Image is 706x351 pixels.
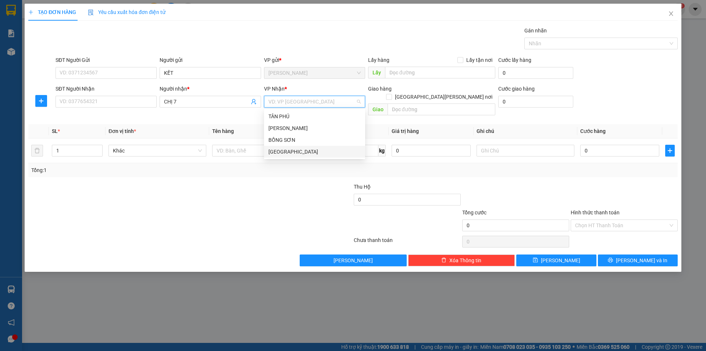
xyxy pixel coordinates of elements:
span: TAM QUAN [268,67,361,78]
div: HÙNG [6,23,65,32]
button: deleteXóa Thông tin [408,255,515,266]
button: [PERSON_NAME] [300,255,407,266]
span: Lấy hàng [368,57,389,63]
span: Cước hàng [580,128,606,134]
span: Tên hàng [212,128,234,134]
span: plus [666,148,674,154]
div: TÂN PHÚ [268,112,361,120]
button: Close [661,4,681,24]
div: BỒNG SƠN [268,136,361,144]
span: printer [608,257,613,263]
div: TÂN PHÚ [264,110,365,122]
span: Giao hàng [368,86,392,92]
span: kg [378,145,386,157]
button: save[PERSON_NAME] [516,255,596,266]
span: VP Nhận [264,86,285,92]
span: Yêu cầu xuất hóa đơn điện tử [88,9,165,15]
span: Nhận: [70,6,88,14]
button: plus [665,145,675,157]
div: Tổng: 1 [31,166,272,174]
div: Chưa thanh toán [353,236,461,249]
span: Tổng cước [462,210,486,215]
div: BỒNG SƠN [264,134,365,146]
div: [PERSON_NAME] [6,6,65,23]
div: [PERSON_NAME] [268,124,361,132]
button: delete [31,145,43,157]
span: Khác [113,145,202,156]
input: Dọc đường [385,67,495,78]
div: LUẬT [70,23,145,32]
input: Cước lấy hàng [498,67,573,79]
label: Gán nhãn [524,28,547,34]
div: SÀI GÒN [264,146,365,158]
span: [GEOGRAPHIC_DATA][PERSON_NAME] nơi [392,93,495,101]
span: Gửi: [6,6,18,14]
span: [PERSON_NAME] [334,256,373,264]
label: Cước lấy hàng [498,57,531,63]
input: Dọc đường [388,103,495,115]
input: 0 [392,145,471,157]
label: Cước giao hàng [498,86,535,92]
span: Giá trị hàng [392,128,419,134]
input: VD: Bàn, Ghế [212,145,310,157]
div: VP gửi [264,56,365,64]
div: Người gửi [160,56,261,64]
span: save [533,257,538,263]
span: Đơn vị tính [108,128,136,134]
span: close [668,11,674,17]
div: SĐT Người Gửi [56,56,157,64]
div: [GEOGRAPHIC_DATA] [268,148,361,156]
span: SL [53,46,63,57]
span: user-add [251,99,257,105]
div: Người nhận [160,85,261,93]
span: Lấy [368,67,385,78]
input: Ghi Chú [477,145,574,157]
span: Lấy tận nơi [463,56,495,64]
span: SL [52,128,58,134]
div: SĐT Người Nhận [56,85,157,93]
span: Thu Hộ [354,184,371,190]
button: printer[PERSON_NAME] và In [598,255,678,266]
div: [GEOGRAPHIC_DATA] [70,6,145,23]
span: Giao [368,103,388,115]
span: Xóa Thông tin [449,256,481,264]
span: [PERSON_NAME] [541,256,580,264]
span: TẠO ĐƠN HÀNG [28,9,76,15]
img: icon [88,10,94,15]
button: plus [35,95,47,107]
span: plus [28,10,33,15]
span: delete [441,257,446,263]
label: Hình thức thanh toán [571,210,620,215]
span: [PERSON_NAME] và In [616,256,667,264]
span: plus [36,98,47,104]
th: Ghi chú [474,124,577,138]
div: Tên hàng: T ( : 1 ) [6,47,145,56]
input: Cước giao hàng [498,96,573,108]
div: TAM QUAN [264,122,365,134]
